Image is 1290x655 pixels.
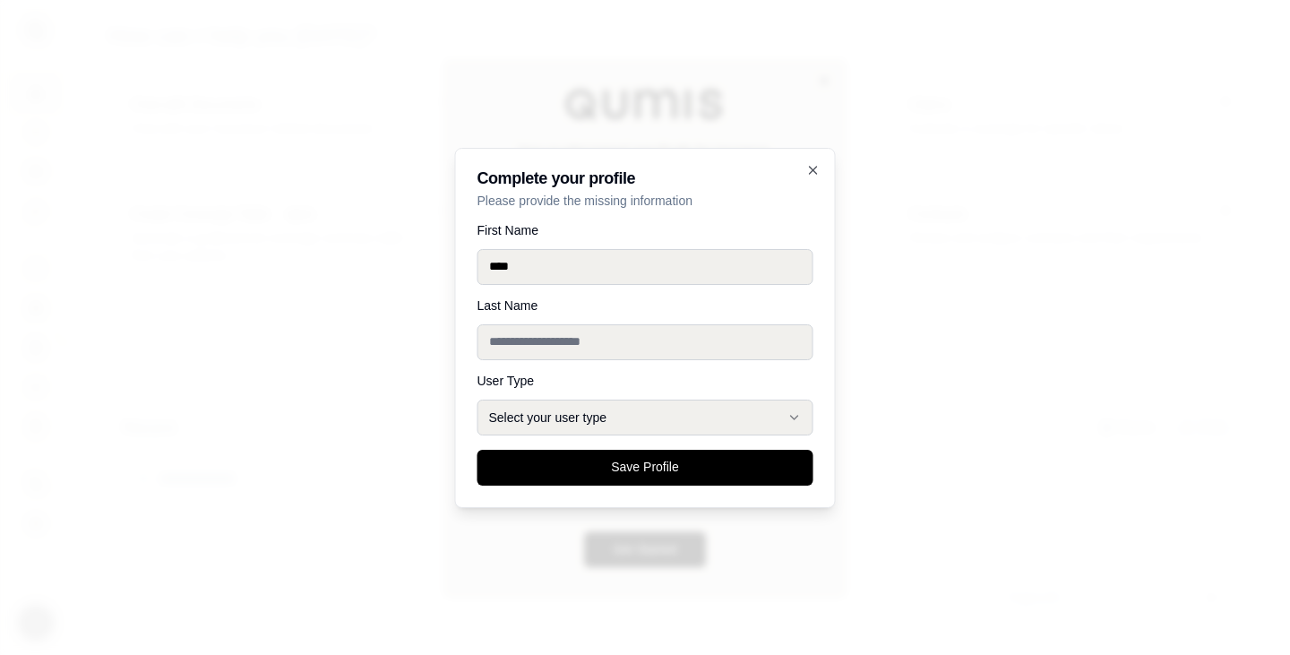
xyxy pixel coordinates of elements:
h2: Complete your profile [477,170,813,186]
label: User Type [477,375,813,387]
label: Last Name [477,299,813,312]
button: Save Profile [477,450,813,486]
label: First Name [477,224,813,237]
p: Please provide the missing information [477,192,813,210]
